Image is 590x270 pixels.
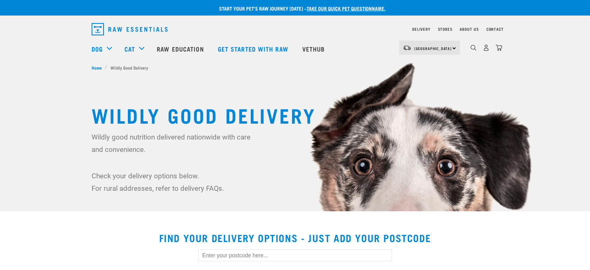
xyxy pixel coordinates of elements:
[92,131,254,156] p: Wildly good nutrition delivered nationwide with care and convenience.
[87,21,504,38] nav: dropdown navigation
[212,36,296,61] a: Get started with Raw
[412,28,430,30] a: Delivery
[92,64,102,71] span: Home
[414,47,452,49] span: [GEOGRAPHIC_DATA]
[92,170,254,194] p: Check your delivery options below. For rural addresses, refer to delivery FAQs.
[471,45,476,51] img: home-icon-1@2x.png
[92,23,168,35] img: Raw Essentials Logo
[92,64,499,71] nav: breadcrumbs
[403,45,411,51] img: van-moving.png
[151,36,211,61] a: Raw Education
[198,249,392,261] input: Enter your postcode here...
[92,64,105,71] a: Home
[483,44,489,51] img: user.png
[92,103,499,126] h1: Wildly Good Delivery
[307,7,385,10] a: take our quick pet questionnaire.
[92,44,103,53] a: Dog
[460,28,479,30] a: About Us
[438,28,453,30] a: Stores
[296,36,333,61] a: Vethub
[496,44,502,51] img: home-icon@2x.png
[486,28,504,30] a: Contact
[7,232,583,243] h2: Find your delivery options - just add your postcode
[124,44,135,53] a: Cat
